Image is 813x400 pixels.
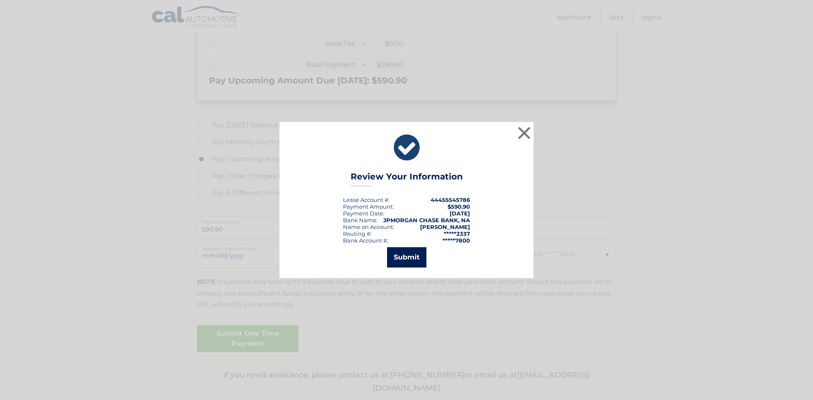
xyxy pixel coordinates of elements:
[448,203,470,210] span: $590.90
[343,230,372,237] div: Routing #:
[343,210,383,217] span: Payment Date
[450,210,470,217] span: [DATE]
[343,210,384,217] div: :
[431,196,470,203] strong: 44455545786
[343,196,390,203] div: Lease Account #:
[343,217,378,223] div: Bank Name:
[383,217,470,223] strong: JPMORGAN CHASE BANK, NA
[351,171,463,186] h3: Review Your Information
[420,223,470,230] strong: [PERSON_NAME]
[343,203,394,210] div: Payment Amount:
[387,247,426,268] button: Submit
[343,237,388,244] div: Bank Account #:
[343,223,394,230] div: Name on Account:
[516,124,533,141] button: ×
